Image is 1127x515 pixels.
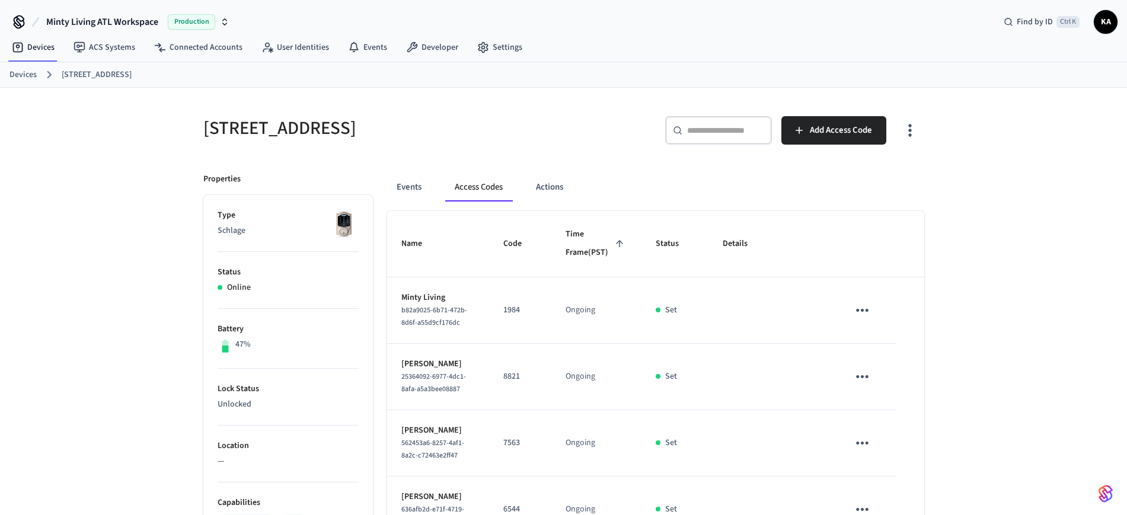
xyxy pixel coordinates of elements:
[503,437,537,449] p: 7563
[503,304,537,316] p: 1984
[387,173,431,201] button: Events
[781,116,886,145] button: Add Access Code
[468,37,532,58] a: Settings
[1056,16,1080,28] span: Ctrl K
[329,209,359,239] img: Schlage Sense Smart Deadbolt with Camelot Trim, Front
[1094,10,1118,34] button: KA
[994,11,1089,33] div: Find by IDCtrl K
[218,225,359,237] p: Schlage
[526,173,573,201] button: Actions
[401,305,467,328] span: b82a9025-6b71-472b-8d6f-a55d9cf176dc
[203,116,557,140] h5: [STREET_ADDRESS]
[656,235,694,253] span: Status
[401,292,475,304] p: Minty Living
[566,225,627,263] span: Time Frame(PST)
[551,410,641,476] td: Ongoing
[203,173,241,185] p: Properties
[145,37,252,58] a: Connected Accounts
[218,455,359,468] p: —
[218,323,359,335] p: Battery
[218,383,359,395] p: Lock Status
[401,235,438,253] span: Name
[401,372,466,394] span: 25364092-6977-4dc1-8afa-a5a3bee08887
[227,282,251,294] p: Online
[551,277,641,344] td: Ongoing
[9,69,37,81] a: Devices
[445,173,512,201] button: Access Codes
[252,37,339,58] a: User Identities
[339,37,397,58] a: Events
[46,15,158,29] span: Minty Living ATL Workspace
[1099,484,1113,503] img: SeamLogoGradient.69752ec5.svg
[1017,16,1053,28] span: Find by ID
[401,358,475,370] p: [PERSON_NAME]
[401,424,475,437] p: [PERSON_NAME]
[551,344,641,410] td: Ongoing
[62,69,132,81] a: [STREET_ADDRESS]
[665,370,677,383] p: Set
[218,266,359,279] p: Status
[235,338,251,351] p: 47%
[401,438,464,460] span: 562453a6-8257-4af1-8a2c-c72463e2ff47
[665,304,677,316] p: Set
[665,437,677,449] p: Set
[503,235,537,253] span: Code
[168,14,215,30] span: Production
[810,123,872,138] span: Add Access Code
[387,173,924,201] div: ant example
[218,209,359,222] p: Type
[397,37,468,58] a: Developer
[401,491,475,503] p: [PERSON_NAME]
[218,497,359,509] p: Capabilities
[2,37,64,58] a: Devices
[503,370,537,383] p: 8821
[218,398,359,411] p: Unlocked
[64,37,145,58] a: ACS Systems
[1095,11,1116,33] span: KA
[723,235,763,253] span: Details
[218,440,359,452] p: Location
